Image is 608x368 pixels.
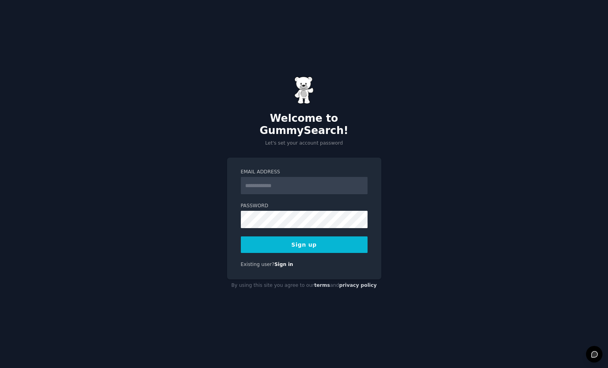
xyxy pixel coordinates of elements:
img: Gummy Bear [294,76,314,104]
h2: Welcome to GummySearch! [227,112,381,137]
span: Existing user? [241,262,275,267]
a: privacy policy [339,283,377,288]
a: Sign in [274,262,293,267]
label: Password [241,203,368,210]
p: Let's set your account password [227,140,381,147]
label: Email Address [241,169,368,176]
div: By using this site you agree to our and [227,279,381,292]
button: Sign up [241,236,368,253]
a: terms [314,283,330,288]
